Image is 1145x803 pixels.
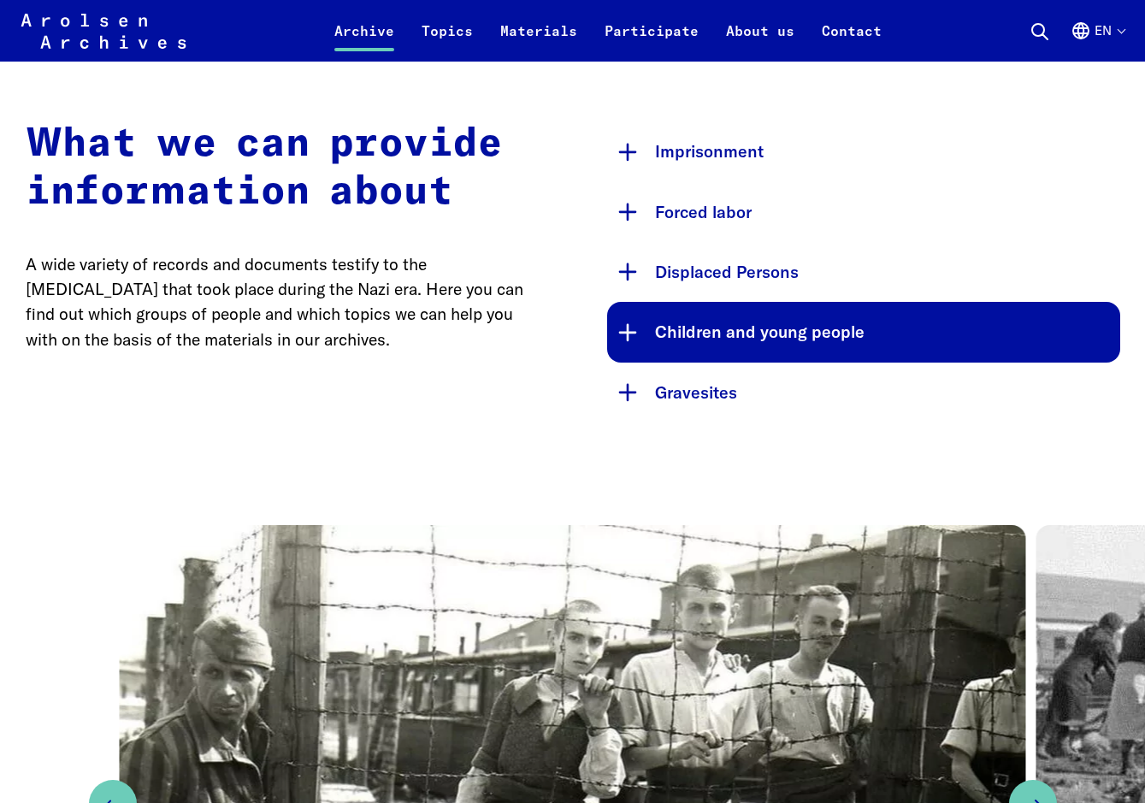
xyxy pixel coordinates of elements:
nav: Primary [321,10,895,51]
a: Participate [591,21,712,62]
a: About us [712,21,808,62]
button: English, language selection [1071,21,1124,62]
button: Displaced Persons [607,242,1120,302]
button: Imprisonment [607,121,1120,181]
button: Children and young people [607,302,1120,362]
button: Forced labor [607,182,1120,242]
a: Materials [487,21,591,62]
strong: What we can provide information about [26,125,503,212]
a: Contact [808,21,895,62]
p: A wide variety of records and documents testify to the [MEDICAL_DATA] that took place during the ... [26,252,539,352]
a: Topics [408,21,487,62]
a: Archive [321,21,408,62]
button: Gravesites [607,363,1120,422]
